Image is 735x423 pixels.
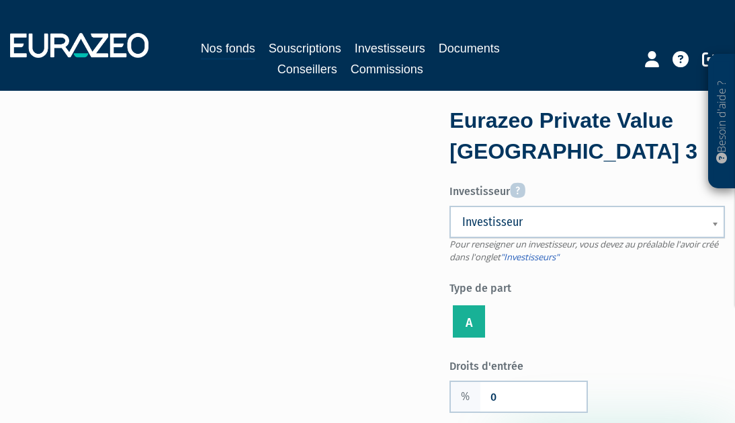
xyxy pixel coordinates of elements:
a: Documents [439,39,500,58]
label: Investisseur [449,178,725,200]
label: A [453,305,485,338]
img: 1732889491-logotype_eurazeo_blanc_rvb.png [10,33,148,57]
span: Investisseur [462,214,695,230]
a: "Investisseurs" [501,251,559,263]
label: Type de part [449,276,725,297]
p: Besoin d'aide ? [714,61,730,182]
span: Pour renseigner un investisseur, vous devez au préalable l'avoir créé dans l'onglet [449,238,718,263]
a: Commissions [351,60,423,79]
div: Eurazeo Private Value [GEOGRAPHIC_DATA] 3 [449,106,725,167]
a: Souscriptions [269,39,341,58]
a: Investisseurs [355,39,425,58]
iframe: YouTube video player [10,111,410,336]
input: Frais d'entrée [480,382,587,412]
a: Nos fonds [201,39,255,60]
label: Droits d'entrée [449,354,725,375]
a: Conseillers [277,60,337,79]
